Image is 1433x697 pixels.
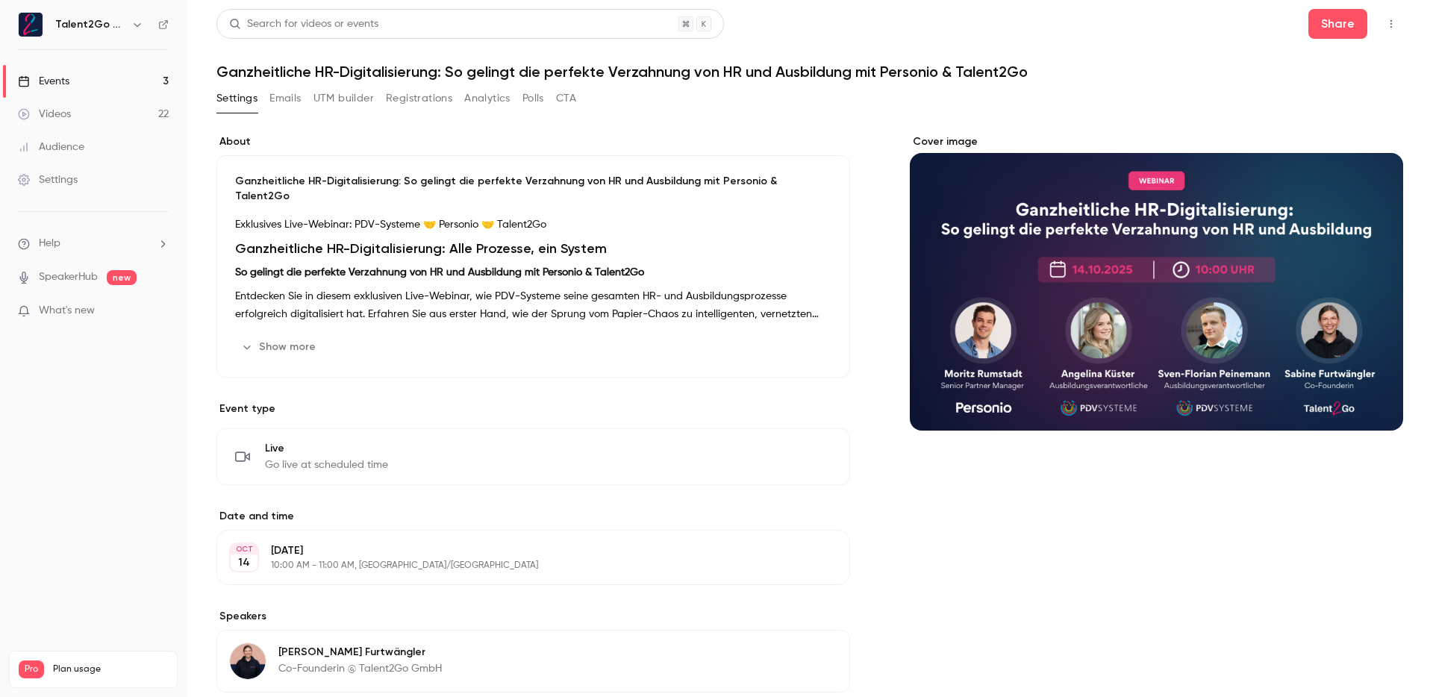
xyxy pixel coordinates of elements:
p: Entdecken Sie in diesem exklusiven Live-Webinar, wie PDV-Systeme seine gesamten HR- und Ausbildun... [235,287,831,323]
span: new [107,270,137,285]
p: [DATE] [271,543,771,558]
p: Co-Founderin @ Talent2Go GmbH [278,661,442,676]
p: Event type [216,401,850,416]
h1: Ganzheitliche HR-Digitalisierung: So gelingt die perfekte Verzahnung von HR und Ausbildung mit Pe... [216,63,1403,81]
h6: Talent2Go GmbH [55,17,125,32]
label: About [216,134,850,149]
div: Audience [18,140,84,154]
button: Polls [522,87,544,110]
div: OCT [231,544,257,554]
p: 10:00 AM - 11:00 AM, [GEOGRAPHIC_DATA]/[GEOGRAPHIC_DATA] [271,560,771,572]
a: SpeakerHub [39,269,98,285]
span: Live [265,441,388,456]
button: Show more [235,335,325,359]
div: Videos [18,107,71,122]
button: Registrations [386,87,452,110]
label: Date and time [216,509,850,524]
div: Events [18,74,69,89]
span: What's new [39,303,95,319]
button: Settings [216,87,257,110]
button: Analytics [464,87,511,110]
img: Talent2Go GmbH [19,13,43,37]
span: Help [39,236,60,251]
img: Sabine Furtwängler [230,643,266,679]
p: [PERSON_NAME] Furtwängler [278,645,442,660]
div: Sabine Furtwängler[PERSON_NAME] FurtwänglerCo-Founderin @ Talent2Go GmbH [216,630,850,693]
h1: Ganzheitliche HR-Digitalisierung: Alle Prozesse, ein System [235,240,831,257]
p: Exklusives Live-Webinar: PDV-Systeme 🤝 Personio 🤝 Talent2Go [235,216,831,234]
li: help-dropdown-opener [18,236,169,251]
span: Plan usage [53,663,168,675]
div: Search for videos or events [229,16,378,32]
button: CTA [556,87,576,110]
p: Ganzheitliche HR-Digitalisierung: So gelingt die perfekte Verzahnung von HR und Ausbildung mit Pe... [235,174,831,204]
section: Cover image [910,134,1403,431]
strong: So gelingt die perfekte Verzahnung von HR und Ausbildung mit Personio & Talent2Go [235,267,644,278]
button: UTM builder [313,87,374,110]
div: Settings [18,172,78,187]
label: Cover image [910,134,1403,149]
button: Share [1308,9,1367,39]
label: Speakers [216,609,850,624]
span: Go live at scheduled time [265,457,388,472]
button: Emails [269,87,301,110]
span: Pro [19,660,44,678]
p: 14 [238,555,250,570]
